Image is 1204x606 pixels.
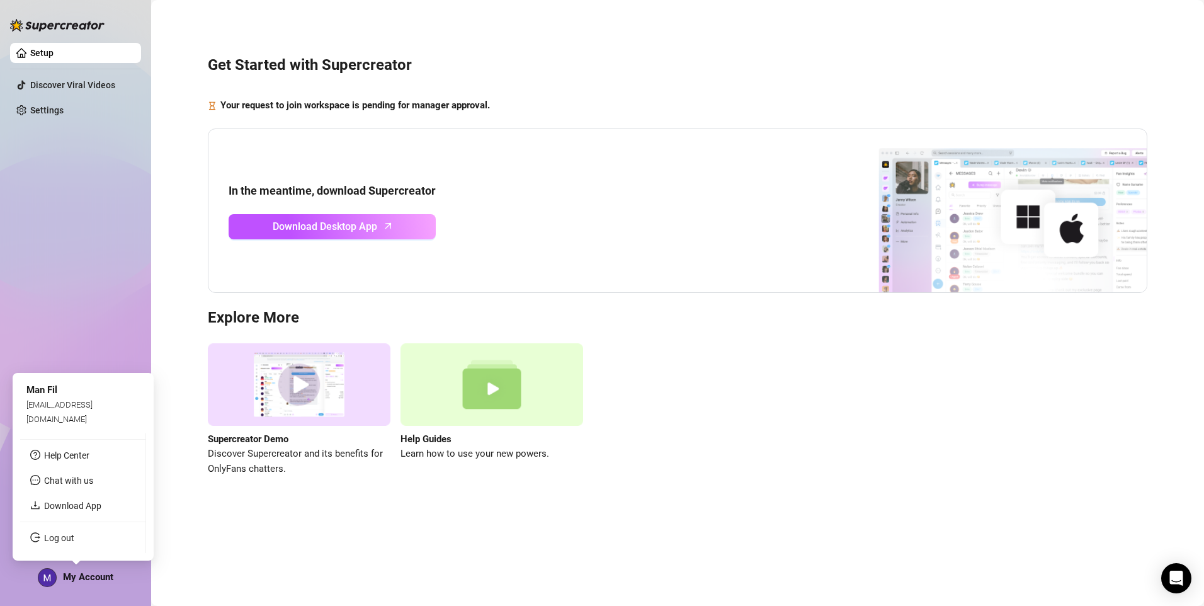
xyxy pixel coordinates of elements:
img: ACg8ocJGL2ZUYwKHBysVJ5pzBSs82Dj6lO-GCv6rLQhwpSP7fGWNlA=s96-c [38,569,56,586]
img: download app [832,129,1147,293]
span: Discover Supercreator and its benefits for OnlyFans chatters. [208,447,390,476]
span: My Account [63,571,113,583]
h3: Get Started with Supercreator [208,55,1147,76]
span: Learn how to use your new powers. [400,447,583,462]
span: message [30,475,40,485]
span: Chat with us [44,476,93,486]
span: hourglass [208,98,217,113]
span: [EMAIL_ADDRESS][DOMAIN_NAME] [26,400,93,423]
li: Log out [20,528,145,548]
strong: Your request to join workspace is pending for manager approval. [220,100,490,111]
a: Help Center [44,450,89,460]
a: Help GuidesLearn how to use your new powers. [400,343,583,476]
a: Discover Viral Videos [30,80,115,90]
strong: Help Guides [400,433,451,445]
strong: Supercreator Demo [208,433,288,445]
strong: In the meantime, download Supercreator [229,184,436,197]
span: arrow-up [381,219,395,233]
img: help guides [400,343,583,426]
span: Man Fil [26,384,57,396]
img: supercreator demo [208,343,390,426]
a: Setup [30,48,54,58]
a: Log out [44,533,74,543]
a: Download Desktop Apparrow-up [229,214,436,239]
div: Open Intercom Messenger [1161,563,1191,593]
span: Download Desktop App [273,219,377,234]
a: Settings [30,105,64,115]
a: Download App [44,501,101,511]
img: logo-BBDzfeDw.svg [10,19,105,31]
h3: Explore More [208,308,1147,328]
a: Supercreator DemoDiscover Supercreator and its benefits for OnlyFans chatters. [208,343,390,476]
